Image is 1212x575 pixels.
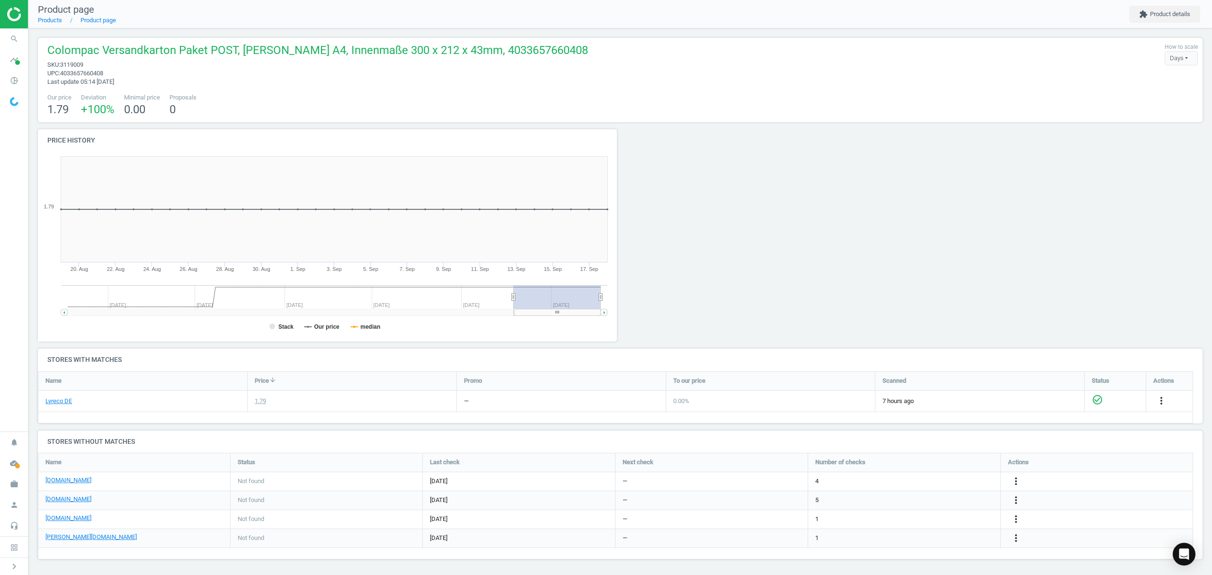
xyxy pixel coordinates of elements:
span: Next check [623,458,653,467]
span: Status [1092,377,1109,385]
i: chevron_right [9,561,20,572]
span: Deviation [81,93,115,102]
button: more_vert [1010,532,1022,545]
span: 0.00 [124,103,145,116]
tspan: Stack [278,323,294,330]
tspan: 26. Aug [180,266,197,272]
span: Not found [238,515,264,524]
tspan: 20. Aug [71,266,88,272]
h4: Stores without matches [38,431,1203,453]
span: 4 [815,477,819,486]
i: search [5,30,23,48]
i: headset_mic [5,517,23,535]
span: Last update 05:14 [DATE] [47,78,114,85]
span: Number of checks [815,458,865,467]
span: 1 [815,534,819,543]
text: 1.79 [44,204,54,209]
span: Status [238,458,255,467]
span: Not found [238,496,264,505]
span: Product page [38,4,94,15]
button: more_vert [1010,513,1022,526]
span: 0 [169,103,176,116]
i: person [5,496,23,514]
span: 4033657660408 [60,70,103,77]
i: check_circle_outline [1092,394,1103,405]
i: more_vert [1010,532,1022,544]
span: Proposals [169,93,196,102]
i: more_vert [1010,476,1022,487]
img: wGWNvw8QSZomAAAAABJRU5ErkJggg== [10,97,18,106]
i: arrow_downward [269,376,276,384]
i: notifications [5,433,23,451]
h4: Stores with matches [38,349,1203,371]
span: Scanned [882,377,906,385]
tspan: median [360,323,380,330]
span: Actions [1153,377,1174,385]
tspan: 13. Sep [508,266,526,272]
span: [DATE] [430,515,608,524]
i: pie_chart_outlined [5,72,23,90]
span: Colompac Versandkarton Paket POST, [PERSON_NAME] A4, Innenmaße 300 x 212 x 43mm, 4033657660408 [47,43,588,61]
span: 5 [815,496,819,505]
a: [DOMAIN_NAME] [45,514,91,522]
tspan: 17. Sep [580,266,598,272]
span: Not found [238,477,264,486]
img: ajHJNr6hYgQAAAAASUVORK5CYII= [7,7,74,21]
tspan: 1. Sep [290,266,305,272]
tspan: 30. Aug [252,266,270,272]
i: work [5,475,23,493]
span: — [623,515,627,524]
a: [DOMAIN_NAME] [45,495,91,503]
span: 3119009 [60,61,83,68]
span: +100 % [81,103,115,116]
span: Not found [238,534,264,543]
tspan: 15. Sep [544,266,562,272]
span: 7 hours ago [882,397,1077,405]
span: Name [45,458,62,467]
button: more_vert [1010,476,1022,488]
a: Lyreco DE [45,397,72,405]
span: 1 [815,515,819,524]
span: — [623,534,627,543]
tspan: 3. Sep [327,266,342,272]
span: 0.00 % [673,397,689,404]
span: sku : [47,61,60,68]
div: — [464,397,469,405]
button: more_vert [1156,395,1167,407]
i: extension [1139,10,1148,18]
span: Our price [47,93,71,102]
tspan: 5. Sep [363,266,378,272]
span: Minimal price [124,93,160,102]
span: [DATE] [430,477,608,486]
i: more_vert [1010,513,1022,525]
tspan: 7. Sep [400,266,415,272]
span: — [623,496,627,505]
span: Name [45,377,62,385]
label: How to scale [1165,43,1198,51]
tspan: Our price [314,323,339,330]
button: extensionProduct details [1129,6,1200,23]
button: more_vert [1010,494,1022,507]
button: chevron_right [2,560,26,573]
a: Product page [80,17,116,24]
tspan: 9. Sep [436,266,451,272]
a: [DOMAIN_NAME] [45,476,91,485]
span: [DATE] [430,534,608,543]
span: Price [255,377,269,385]
a: Products [38,17,62,24]
span: To our price [673,377,705,385]
tspan: 11. Sep [471,266,489,272]
div: Open Intercom Messenger [1173,543,1195,566]
tspan: 22. Aug [107,266,125,272]
tspan: 24. Aug [143,266,161,272]
span: upc : [47,70,60,77]
i: cloud_done [5,454,23,472]
span: Promo [464,377,482,385]
div: Days [1165,51,1198,65]
h4: Price history [38,129,617,152]
div: 1.79 [255,397,266,405]
i: more_vert [1156,395,1167,406]
i: timeline [5,51,23,69]
span: 1.79 [47,103,69,116]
